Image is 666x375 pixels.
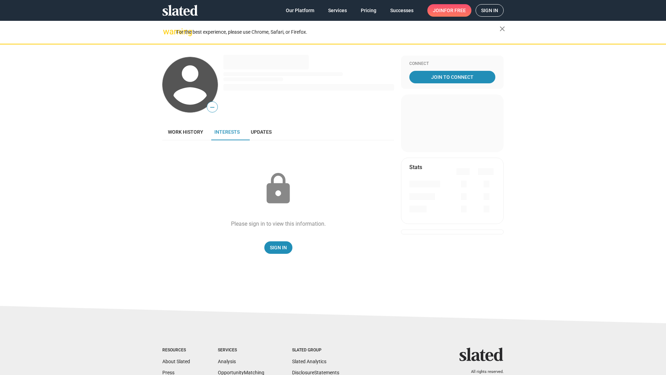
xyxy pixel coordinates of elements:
[385,4,419,17] a: Successes
[245,124,277,140] a: Updates
[286,4,314,17] span: Our Platform
[231,220,326,227] div: Please sign in to view this information.
[409,71,495,83] a: Join To Connect
[411,71,494,83] span: Join To Connect
[292,359,326,364] a: Slated Analytics
[427,4,471,17] a: Joinfor free
[409,61,495,67] div: Connect
[214,129,240,135] span: Interests
[270,241,287,254] span: Sign In
[361,4,376,17] span: Pricing
[163,27,171,36] mat-icon: warning
[162,348,190,353] div: Resources
[481,5,498,16] span: Sign in
[476,4,504,17] a: Sign in
[280,4,320,17] a: Our Platform
[218,359,236,364] a: Analysis
[209,124,245,140] a: Interests
[390,4,413,17] span: Successes
[218,348,264,353] div: Services
[162,359,190,364] a: About Slated
[261,172,296,206] mat-icon: lock
[409,164,422,171] mat-card-title: Stats
[207,103,217,112] span: —
[328,4,347,17] span: Services
[162,124,209,140] a: Work history
[176,27,499,37] div: For the best experience, please use Chrome, Safari, or Firefox.
[323,4,352,17] a: Services
[355,4,382,17] a: Pricing
[444,4,466,17] span: for free
[498,25,506,33] mat-icon: close
[251,129,272,135] span: Updates
[292,348,339,353] div: Slated Group
[168,129,203,135] span: Work history
[433,4,466,17] span: Join
[264,241,292,254] a: Sign In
